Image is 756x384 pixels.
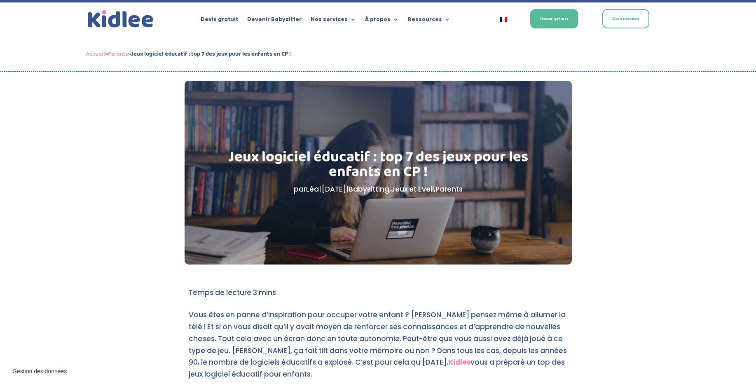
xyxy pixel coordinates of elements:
a: Léa [306,184,319,194]
span: » » [86,49,291,59]
a: Devis gratuit [201,16,238,26]
a: Nos services [311,16,356,26]
img: logo_kidlee_bleu [86,8,156,30]
a: Jeux et Eveil [391,184,434,194]
button: Gestion des données [7,363,72,380]
a: Parents [435,184,463,194]
span: [DATE] [321,184,346,194]
a: Kidlee [448,357,470,367]
p: par | | , , [226,183,530,195]
a: Accueil [86,49,105,59]
a: Ressources [408,16,450,26]
span: Gestion des données [12,368,67,375]
a: Kidlee Logo [86,8,156,30]
a: Inscription [530,9,578,28]
a: Connexion [602,9,649,28]
strong: Jeux logiciel éducatif : top 7 des jeux pour les enfants en CP ! [131,49,291,59]
img: Français [500,17,507,22]
a: Babysitting [349,184,389,194]
a: Devenir Babysitter [247,16,302,26]
a: Parents [108,49,128,59]
h1: Jeux logiciel éducatif : top 7 des jeux pour les enfants en CP ! [226,150,530,183]
a: À propos [365,16,399,26]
